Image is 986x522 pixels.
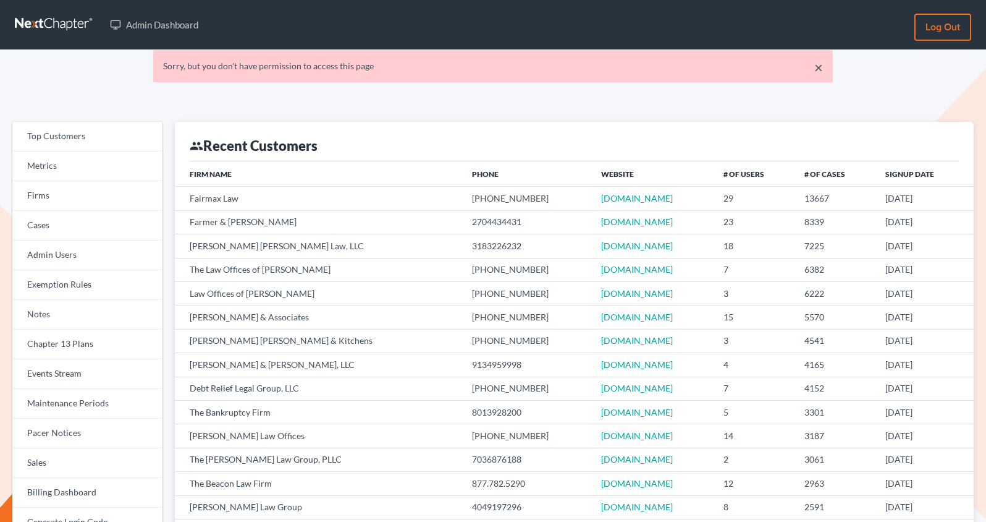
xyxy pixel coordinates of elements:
[175,258,462,281] td: The Law Offices of [PERSON_NAME]
[462,448,591,471] td: 7036876188
[714,329,794,353] td: 3
[875,258,974,281] td: [DATE]
[175,424,462,448] td: [PERSON_NAME] Law Offices
[175,187,462,210] td: Fairmax Law
[794,306,875,329] td: 5570
[601,288,673,299] a: [DOMAIN_NAME]
[175,400,462,424] td: The Bankruptcy Firm
[601,383,673,393] a: [DOMAIN_NAME]
[714,495,794,519] td: 8
[875,306,974,329] td: [DATE]
[794,353,875,377] td: 4165
[875,400,974,424] td: [DATE]
[875,210,974,234] td: [DATE]
[12,448,162,478] a: Sales
[601,216,673,227] a: [DOMAIN_NAME]
[601,407,673,417] a: [DOMAIN_NAME]
[714,353,794,377] td: 4
[875,495,974,519] td: [DATE]
[714,281,794,305] td: 3
[12,359,162,389] a: Events Stream
[714,424,794,448] td: 14
[12,122,162,152] a: Top Customers
[462,258,591,281] td: [PHONE_NUMBER]
[462,234,591,258] td: 3183226232
[794,448,875,471] td: 3061
[714,448,794,471] td: 2
[462,400,591,424] td: 8013928200
[875,281,974,305] td: [DATE]
[714,161,794,186] th: # of Users
[794,187,875,210] td: 13667
[175,306,462,329] td: [PERSON_NAME] & Associates
[601,264,673,275] a: [DOMAIN_NAME]
[714,306,794,329] td: 15
[591,161,714,186] th: Website
[714,210,794,234] td: 23
[462,377,591,400] td: [PHONE_NUMBER]
[12,241,162,270] a: Admin Users
[714,472,794,495] td: 12
[175,281,462,305] td: Law Offices of [PERSON_NAME]
[714,187,794,210] td: 29
[875,187,974,210] td: [DATE]
[794,400,875,424] td: 3301
[601,430,673,441] a: [DOMAIN_NAME]
[875,377,974,400] td: [DATE]
[914,14,971,41] a: Log out
[875,329,974,353] td: [DATE]
[462,306,591,329] td: [PHONE_NUMBER]
[875,472,974,495] td: [DATE]
[190,137,318,155] div: Recent Customers
[794,161,875,186] th: # of Cases
[714,234,794,258] td: 18
[462,353,591,377] td: 9134959998
[462,495,591,519] td: 4049197296
[714,258,794,281] td: 7
[175,353,462,377] td: [PERSON_NAME] & [PERSON_NAME], LLC
[12,270,162,300] a: Exemption Rules
[794,424,875,448] td: 3187
[462,210,591,234] td: 2704434431
[462,161,591,186] th: Phone
[12,300,162,330] a: Notes
[794,258,875,281] td: 6382
[462,424,591,448] td: [PHONE_NUMBER]
[12,419,162,448] a: Pacer Notices
[175,448,462,471] td: The [PERSON_NAME] Law Group, PLLC
[794,495,875,519] td: 2591
[175,234,462,258] td: [PERSON_NAME] [PERSON_NAME] Law, LLC
[601,478,673,489] a: [DOMAIN_NAME]
[12,152,162,181] a: Metrics
[875,353,974,377] td: [DATE]
[175,329,462,353] td: [PERSON_NAME] [PERSON_NAME] & Kitchens
[794,281,875,305] td: 6222
[12,478,162,508] a: Billing Dashboard
[12,181,162,211] a: Firms
[714,377,794,400] td: 7
[163,60,823,72] div: Sorry, but you don't have permission to access this page
[104,14,204,36] a: Admin Dashboard
[12,330,162,359] a: Chapter 13 Plans
[462,281,591,305] td: [PHONE_NUMBER]
[175,377,462,400] td: Debt Relief Legal Group, LLC
[601,454,673,464] a: [DOMAIN_NAME]
[175,210,462,234] td: Farmer & [PERSON_NAME]
[794,377,875,400] td: 4152
[175,161,462,186] th: Firm Name
[601,359,673,370] a: [DOMAIN_NAME]
[794,329,875,353] td: 4541
[601,502,673,512] a: [DOMAIN_NAME]
[875,448,974,471] td: [DATE]
[462,329,591,353] td: [PHONE_NUMBER]
[794,210,875,234] td: 8339
[794,234,875,258] td: 7225
[875,161,974,186] th: Signup Date
[601,312,673,322] a: [DOMAIN_NAME]
[601,193,673,203] a: [DOMAIN_NAME]
[601,241,673,251] a: [DOMAIN_NAME]
[12,389,162,419] a: Maintenance Periods
[12,211,162,241] a: Cases
[190,139,203,153] i: group
[875,424,974,448] td: [DATE]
